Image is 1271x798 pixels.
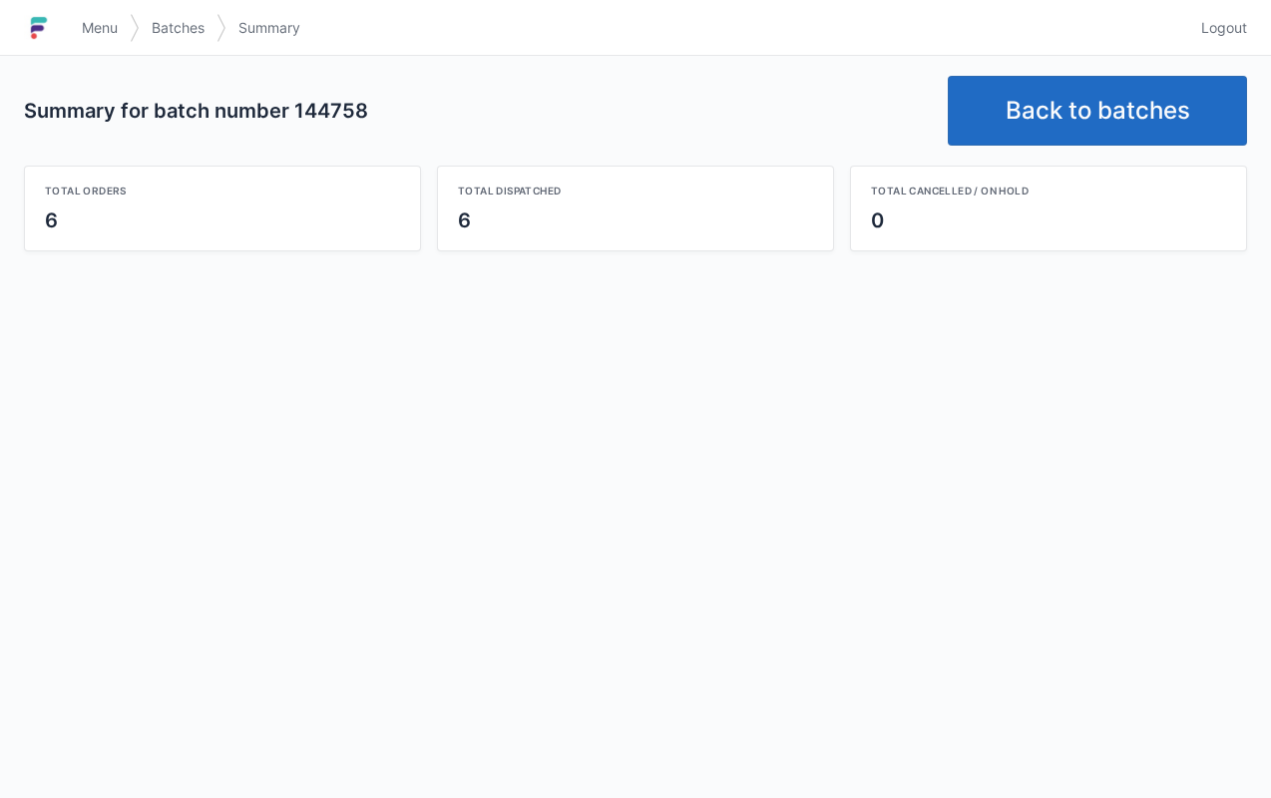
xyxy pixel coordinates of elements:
[45,183,400,199] div: Total orders
[871,183,1226,199] div: Total cancelled / on hold
[130,4,140,52] img: svg>
[948,76,1247,146] a: Back to batches
[458,183,813,199] div: Total dispatched
[871,206,1226,234] div: 0
[1201,18,1247,38] span: Logout
[238,18,300,38] span: Summary
[1189,10,1247,46] a: Logout
[152,18,205,38] span: Batches
[458,206,813,234] div: 6
[226,10,312,46] a: Summary
[82,18,118,38] span: Menu
[140,10,216,46] a: Batches
[216,4,226,52] img: svg>
[70,10,130,46] a: Menu
[24,97,932,125] h2: Summary for batch number 144758
[24,12,54,44] img: logo-small.jpg
[45,206,400,234] div: 6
